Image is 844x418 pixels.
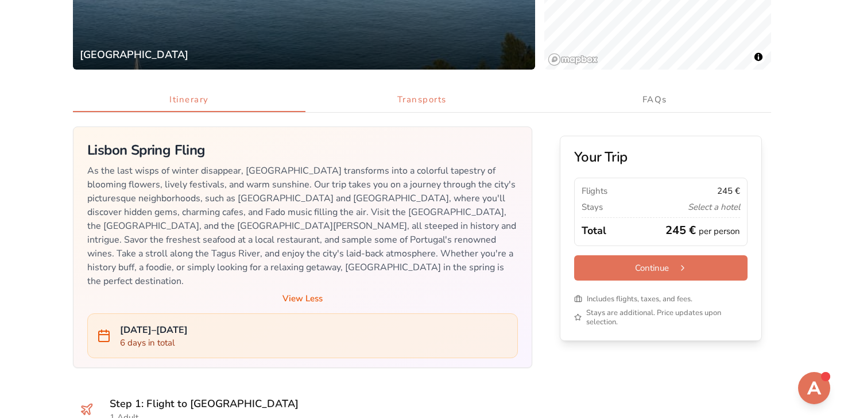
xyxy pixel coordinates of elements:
p: Stays [582,201,603,213]
h3: Your Trip [574,150,748,164]
button: View Less [87,293,518,304]
p: 245 € [665,223,740,239]
h3: Step 1: Flight to [GEOGRAPHIC_DATA] [110,396,299,412]
p: Select a hotel [688,201,740,213]
button: Open support chat [798,372,830,404]
p: 245 € [717,185,740,197]
button: Continue [574,255,748,281]
img: Support [800,374,828,402]
p: [DATE] – [DATE] [120,323,188,337]
span: [GEOGRAPHIC_DATA] [80,47,528,63]
p: As the last wisps of winter disappear, [GEOGRAPHIC_DATA] transforms into a colorful tapestry of b... [87,159,518,288]
p: 6 days in total [120,337,188,348]
span: Stays are additional. Price updates upon selection. [586,308,748,327]
button: FAQs [539,88,771,112]
span: per person [699,225,740,237]
button: Transports [305,88,538,112]
button: Itinerary [73,88,305,112]
p: Total [582,223,606,239]
p: Flights [582,185,607,197]
span: Includes flights, taxes, and fees. [587,294,692,304]
a: Mapbox homepage [548,53,598,66]
button: Toggle attribution [752,50,765,64]
h3: Lisbon Spring Fling [87,141,518,159]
